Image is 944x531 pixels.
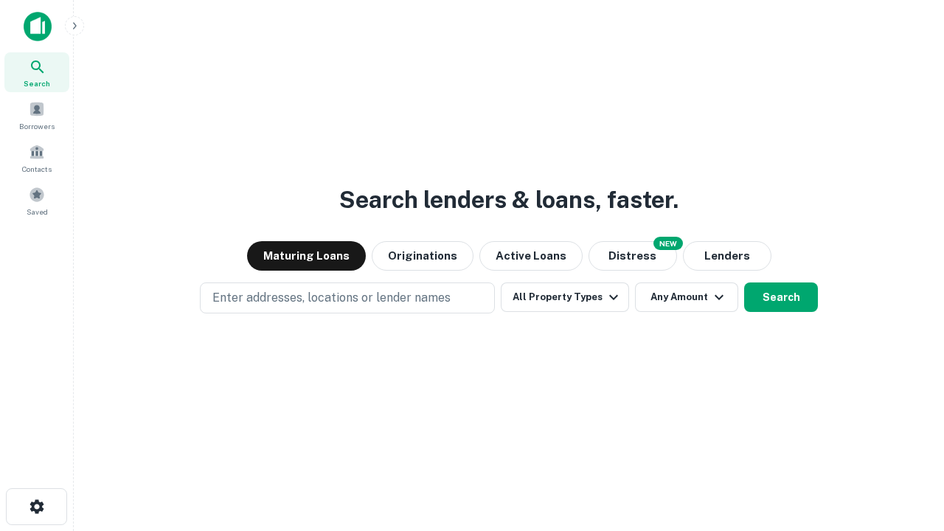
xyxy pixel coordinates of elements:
[4,138,69,178] a: Contacts
[683,241,771,271] button: Lenders
[19,120,55,132] span: Borrowers
[635,282,738,312] button: Any Amount
[24,77,50,89] span: Search
[372,241,473,271] button: Originations
[247,241,366,271] button: Maturing Loans
[479,241,583,271] button: Active Loans
[339,182,678,218] h3: Search lenders & loans, faster.
[22,163,52,175] span: Contacts
[27,206,48,218] span: Saved
[653,237,683,250] div: NEW
[744,282,818,312] button: Search
[212,289,451,307] p: Enter addresses, locations or lender names
[200,282,495,313] button: Enter addresses, locations or lender names
[4,181,69,221] a: Saved
[4,95,69,135] a: Borrowers
[24,12,52,41] img: capitalize-icon.png
[870,413,944,484] iframe: Chat Widget
[4,52,69,92] a: Search
[501,282,629,312] button: All Property Types
[589,241,677,271] button: Search distressed loans with lien and other non-mortgage details.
